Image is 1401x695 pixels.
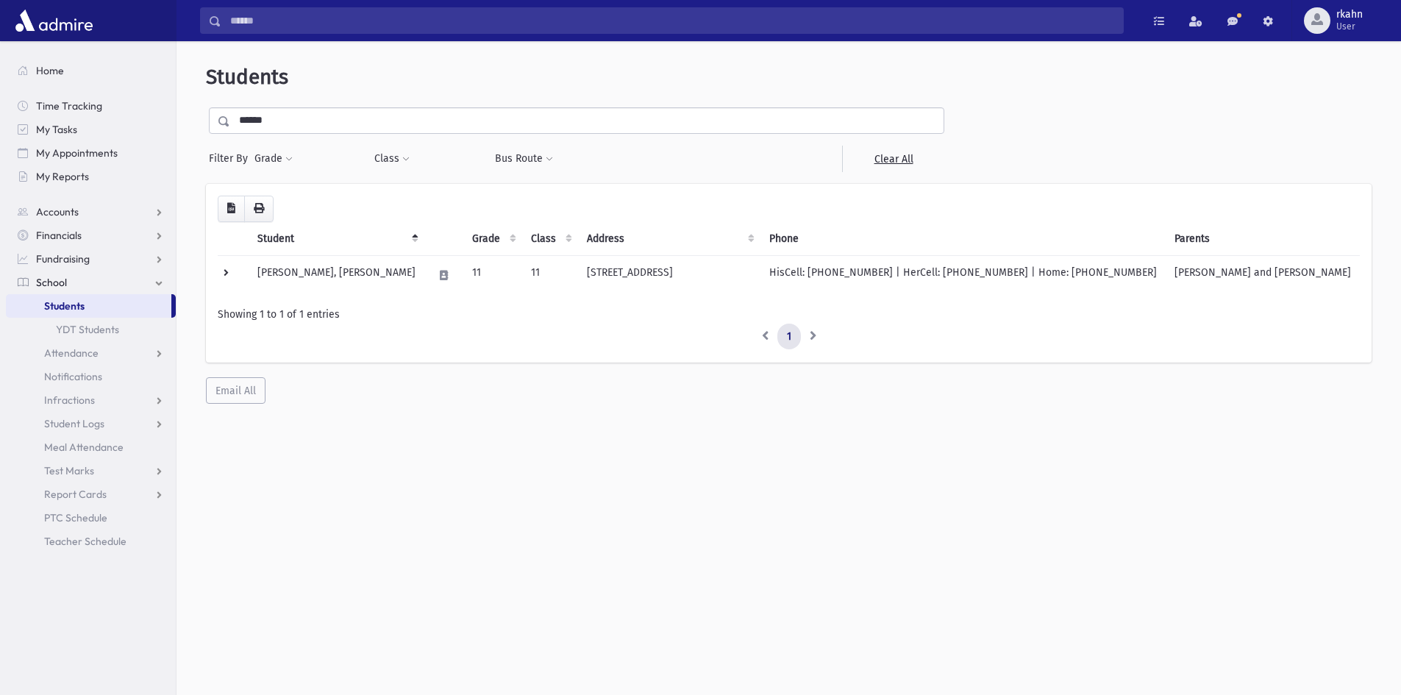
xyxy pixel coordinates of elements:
span: My Reports [36,170,89,183]
span: Teacher Schedule [44,535,126,548]
button: CSV [218,196,245,222]
span: Home [36,64,64,77]
td: HisCell: [PHONE_NUMBER] | HerCell: [PHONE_NUMBER] | Home: [PHONE_NUMBER] [760,255,1166,295]
span: Meal Attendance [44,441,124,454]
span: My Tasks [36,123,77,136]
a: Student Logs [6,412,176,435]
input: Search [221,7,1123,34]
span: School [36,276,67,289]
span: Attendance [44,346,99,360]
td: [PERSON_NAME] and [PERSON_NAME] [1166,255,1360,295]
button: Grade [254,146,293,172]
span: rkahn [1336,9,1363,21]
a: Time Tracking [6,94,176,118]
th: Address: activate to sort column ascending [578,222,760,256]
td: [PERSON_NAME], [PERSON_NAME] [249,255,424,295]
button: Class [374,146,410,172]
a: Teacher Schedule [6,530,176,553]
button: Email All [206,377,265,404]
a: My Appointments [6,141,176,165]
a: Home [6,59,176,82]
a: Fundraising [6,247,176,271]
span: Fundraising [36,252,90,265]
th: Student: activate to sort column descending [249,222,424,256]
span: Infractions [44,393,95,407]
span: Students [206,65,288,89]
a: Notifications [6,365,176,388]
span: User [1336,21,1363,32]
a: YDT Students [6,318,176,341]
button: Bus Route [494,146,554,172]
a: Meal Attendance [6,435,176,459]
th: Class: activate to sort column ascending [522,222,578,256]
a: Test Marks [6,459,176,482]
a: Report Cards [6,482,176,506]
td: 11 [463,255,522,295]
span: Test Marks [44,464,94,477]
span: Notifications [44,370,102,383]
button: Print [244,196,274,222]
div: Showing 1 to 1 of 1 entries [218,307,1360,322]
span: Financials [36,229,82,242]
a: Students [6,294,171,318]
span: Report Cards [44,488,107,501]
span: Time Tracking [36,99,102,113]
a: PTC Schedule [6,506,176,530]
span: Students [44,299,85,313]
a: Attendance [6,341,176,365]
th: Grade: activate to sort column ascending [463,222,522,256]
th: Phone [760,222,1166,256]
a: Infractions [6,388,176,412]
span: Filter By [209,151,254,166]
span: Accounts [36,205,79,218]
span: Student Logs [44,417,104,430]
a: My Reports [6,165,176,188]
td: [STREET_ADDRESS] [578,255,760,295]
span: My Appointments [36,146,118,160]
a: Financials [6,224,176,247]
a: 1 [777,324,801,350]
a: My Tasks [6,118,176,141]
th: Parents [1166,222,1360,256]
a: Accounts [6,200,176,224]
td: 11 [522,255,578,295]
a: Clear All [842,146,944,172]
span: PTC Schedule [44,511,107,524]
a: School [6,271,176,294]
img: AdmirePro [12,6,96,35]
